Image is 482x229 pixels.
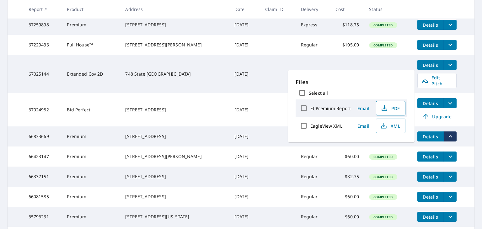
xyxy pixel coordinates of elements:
[370,175,396,179] span: Completed
[296,167,330,187] td: Regular
[330,207,364,227] td: $60.00
[24,207,62,227] td: 65796231
[125,42,224,48] div: [STREET_ADDRESS][PERSON_NAME]
[417,40,444,50] button: detailsBtn-67229436
[125,22,224,28] div: [STREET_ADDRESS]
[125,194,224,200] div: [STREET_ADDRESS]
[310,105,351,111] label: ECPremium Report
[125,173,224,180] div: [STREET_ADDRESS]
[125,71,224,77] div: 748 State [GEOGRAPHIC_DATA]
[417,60,444,70] button: detailsBtn-67025144
[370,155,396,159] span: Completed
[417,111,457,121] a: Upgrade
[421,22,440,28] span: Details
[24,146,62,167] td: 66423147
[62,35,120,55] td: Full House™
[421,113,453,120] span: Upgrade
[417,152,444,162] button: detailsBtn-66423147
[417,98,444,108] button: detailsBtn-67024982
[353,121,373,131] button: Email
[62,207,120,227] td: Premium
[309,90,328,96] label: Select all
[421,42,440,48] span: Details
[417,212,444,222] button: detailsBtn-65796231
[125,107,224,113] div: [STREET_ADDRESS]
[380,104,400,112] span: PDF
[421,75,453,87] span: Edit Pitch
[444,98,457,108] button: filesDropdownBtn-67024982
[125,153,224,160] div: [STREET_ADDRESS][PERSON_NAME]
[229,15,260,35] td: [DATE]
[380,122,400,130] span: XML
[444,20,457,30] button: filesDropdownBtn-67259898
[376,101,405,115] button: PDF
[229,126,260,146] td: [DATE]
[376,119,405,133] button: XML
[444,60,457,70] button: filesDropdownBtn-67025144
[421,214,440,220] span: Details
[24,35,62,55] td: 67229436
[296,146,330,167] td: Regular
[421,174,440,180] span: Details
[330,146,364,167] td: $60.00
[229,187,260,207] td: [DATE]
[444,40,457,50] button: filesDropdownBtn-67229436
[421,134,440,140] span: Details
[24,93,62,126] td: 67024982
[310,123,342,129] label: EagleView XML
[296,15,330,35] td: Express
[62,126,120,146] td: Premium
[330,167,364,187] td: $32.75
[417,172,444,182] button: detailsBtn-66337151
[229,207,260,227] td: [DATE]
[296,55,330,93] td: Regular
[370,23,396,27] span: Completed
[421,194,440,200] span: Details
[444,152,457,162] button: filesDropdownBtn-66423147
[24,187,62,207] td: 66081585
[370,43,396,47] span: Completed
[24,126,62,146] td: 66833669
[229,146,260,167] td: [DATE]
[353,104,373,113] button: Email
[125,214,224,220] div: [STREET_ADDRESS][US_STATE]
[330,187,364,207] td: $60.00
[24,55,62,93] td: 67025144
[62,15,120,35] td: Premium
[62,167,120,187] td: Premium
[62,55,120,93] td: Extended Cov 2D
[330,15,364,35] td: $118.75
[296,207,330,227] td: Regular
[356,105,371,111] span: Email
[296,187,330,207] td: Regular
[444,131,457,141] button: filesDropdownBtn-66833669
[229,55,260,93] td: [DATE]
[229,93,260,126] td: [DATE]
[444,172,457,182] button: filesDropdownBtn-66337151
[62,146,120,167] td: Premium
[444,212,457,222] button: filesDropdownBtn-65796231
[330,35,364,55] td: $105.00
[24,167,62,187] td: 66337151
[421,154,440,160] span: Details
[62,187,120,207] td: Premium
[229,35,260,55] td: [DATE]
[370,195,396,199] span: Completed
[125,133,224,140] div: [STREET_ADDRESS]
[421,62,440,68] span: Details
[370,215,396,219] span: Completed
[417,131,444,141] button: detailsBtn-66833669
[62,93,120,126] td: Bid Perfect
[421,100,440,106] span: Details
[330,55,364,93] td: $87.00
[417,20,444,30] button: detailsBtn-67259898
[24,15,62,35] td: 67259898
[296,35,330,55] td: Regular
[296,78,407,86] p: Files
[417,192,444,202] button: detailsBtn-66081585
[229,167,260,187] td: [DATE]
[417,73,457,88] a: Edit Pitch
[444,192,457,202] button: filesDropdownBtn-66081585
[356,123,371,129] span: Email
